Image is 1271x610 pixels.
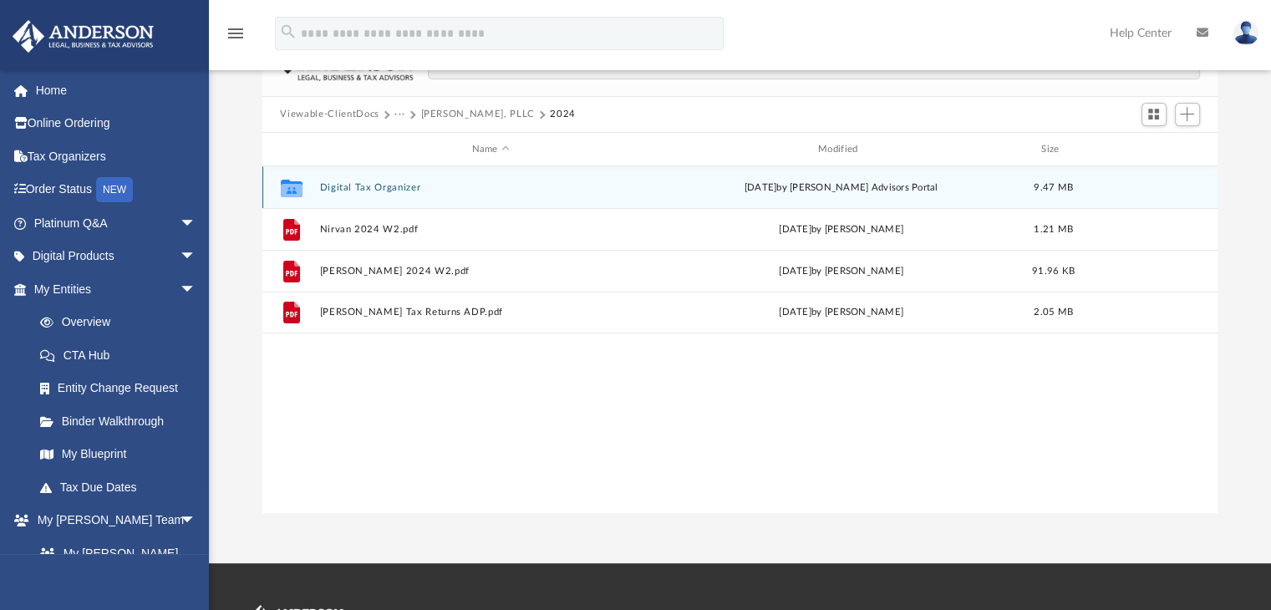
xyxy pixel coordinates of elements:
[8,20,159,53] img: Anderson Advisors Platinum Portal
[12,173,221,207] a: Order StatusNEW
[12,107,221,140] a: Online Ordering
[23,470,221,504] a: Tax Due Dates
[23,404,221,438] a: Binder Walkthrough
[1034,225,1073,234] span: 1.21 MB
[319,266,662,277] button: [PERSON_NAME] 2024 W2.pdf
[1175,103,1200,126] button: Add
[262,166,1218,512] div: grid
[12,140,221,173] a: Tax Organizers
[180,206,213,241] span: arrow_drop_down
[319,182,662,193] button: Digital Tax Organizer
[180,504,213,538] span: arrow_drop_down
[23,338,221,372] a: CTA Hub
[180,272,213,307] span: arrow_drop_down
[226,23,246,43] i: menu
[12,272,221,306] a: My Entitiesarrow_drop_down
[669,264,1012,279] div: [DATE] by [PERSON_NAME]
[1233,21,1258,45] img: User Pic
[318,142,662,157] div: Name
[1094,142,1211,157] div: id
[669,306,1012,321] div: [DATE] by [PERSON_NAME]
[23,372,221,405] a: Entity Change Request
[279,23,297,41] i: search
[12,504,213,537] a: My [PERSON_NAME] Teamarrow_drop_down
[1141,103,1167,126] button: Switch to Grid View
[550,107,576,122] button: 2024
[12,240,221,273] a: Digital Productsarrow_drop_down
[12,206,221,240] a: Platinum Q&Aarrow_drop_down
[180,240,213,274] span: arrow_drop_down
[669,222,1012,237] div: [DATE] by [PERSON_NAME]
[12,74,221,107] a: Home
[280,107,379,122] button: Viewable-ClientDocs
[226,32,246,43] a: menu
[394,107,405,122] button: ···
[23,536,205,590] a: My [PERSON_NAME] Team
[1031,267,1074,276] span: 91.96 KB
[669,142,1013,157] div: Modified
[319,224,662,235] button: Nirvan 2024 W2.pdf
[269,142,311,157] div: id
[319,308,662,318] button: [PERSON_NAME] Tax Returns ADP.pdf
[669,180,1012,196] div: [DATE] by [PERSON_NAME] Advisors Portal
[23,438,213,471] a: My Blueprint
[1019,142,1086,157] div: Size
[96,177,133,202] div: NEW
[1034,183,1073,192] span: 9.47 MB
[1034,308,1073,318] span: 2.05 MB
[23,306,221,339] a: Overview
[420,107,534,122] button: [PERSON_NAME], PLLC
